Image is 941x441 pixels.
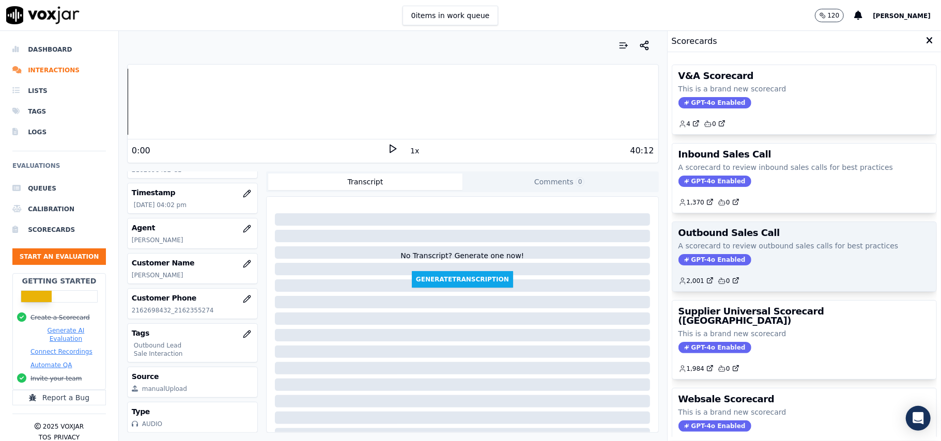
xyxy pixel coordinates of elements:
p: Sale Interaction [134,350,253,358]
button: GenerateTranscription [412,271,513,288]
h3: Customer Name [132,258,253,268]
button: Transcript [268,174,462,190]
button: Connect Recordings [30,348,92,356]
p: 120 [828,11,840,20]
a: Calibration [12,199,106,219]
button: 4 [678,120,704,128]
button: Start an Evaluation [12,248,106,265]
p: A scorecard to review inbound sales calls for best practices [678,162,930,172]
h3: Inbound Sales Call [678,150,930,159]
span: 0 [576,177,585,186]
h6: Evaluations [12,160,106,178]
a: Queues [12,178,106,199]
button: 1,984 [678,365,718,373]
p: This is a brand new scorecard [678,84,930,94]
a: 0 [718,365,739,373]
a: 2,001 [678,277,714,285]
button: Generate AI Evaluation [30,326,101,343]
a: 0 [718,198,739,207]
button: 1,370 [678,198,718,207]
span: GPT-4o Enabled [678,342,751,353]
h3: Agent [132,223,253,233]
button: 120 [815,9,844,22]
a: Interactions [12,60,106,81]
h3: Timestamp [132,187,253,198]
button: Automate QA [30,361,72,369]
button: Create a Scorecard [30,313,90,322]
a: 0 [704,120,726,128]
h3: Type [132,406,253,417]
button: 120 [815,9,855,22]
h2: Getting Started [22,276,96,286]
button: Comments [462,174,657,190]
a: 4 [678,120,700,128]
div: No Transcript? Generate one now! [400,250,524,271]
div: Scorecards [668,31,941,52]
div: 40:12 [630,145,654,157]
h3: Websale Scorecard [678,395,930,404]
div: AUDIO [142,420,162,428]
p: [PERSON_NAME] [132,236,253,244]
p: This is a brand new scorecard [678,407,930,417]
a: Dashboard [12,39,106,60]
h3: Supplier Universal Scorecard ([GEOGRAPHIC_DATA]) [678,307,930,325]
a: 1,984 [678,365,714,373]
button: 2,001 [678,277,718,285]
button: Invite your team [30,374,82,383]
button: 0items in work queue [403,6,499,25]
p: 2025 Voxjar [43,422,84,431]
h3: V&A Scorecard [678,71,930,81]
p: 2162698432_2162355274 [132,306,253,314]
div: Open Intercom Messenger [906,406,931,431]
span: GPT-4o Enabled [678,176,751,187]
h3: Source [132,371,253,382]
p: [PERSON_NAME] [132,271,253,279]
span: [PERSON_NAME] [873,12,931,20]
span: GPT-4o Enabled [678,420,751,432]
span: GPT-4o Enabled [678,254,751,265]
p: Outbound Lead [134,341,253,350]
button: Report a Bug [12,390,106,405]
a: Lists [12,81,106,101]
p: A scorecard to review outbound sales calls for best practices [678,241,930,251]
h3: Tags [132,328,253,338]
h3: Outbound Sales Call [678,228,930,238]
button: [PERSON_NAME] [873,9,941,22]
a: 0 [718,277,739,285]
a: 1,370 [678,198,714,207]
button: 1x [408,144,421,158]
div: manualUpload [142,385,187,393]
h3: Customer Phone [132,293,253,303]
a: Tags [12,101,106,122]
a: Logs [12,122,106,143]
img: voxjar logo [6,6,80,24]
span: GPT-4o Enabled [678,97,751,108]
div: 0:00 [132,145,150,157]
p: This is a brand new scorecard [678,328,930,339]
a: Scorecards [12,219,106,240]
p: [DATE] 04:02 pm [134,201,253,209]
